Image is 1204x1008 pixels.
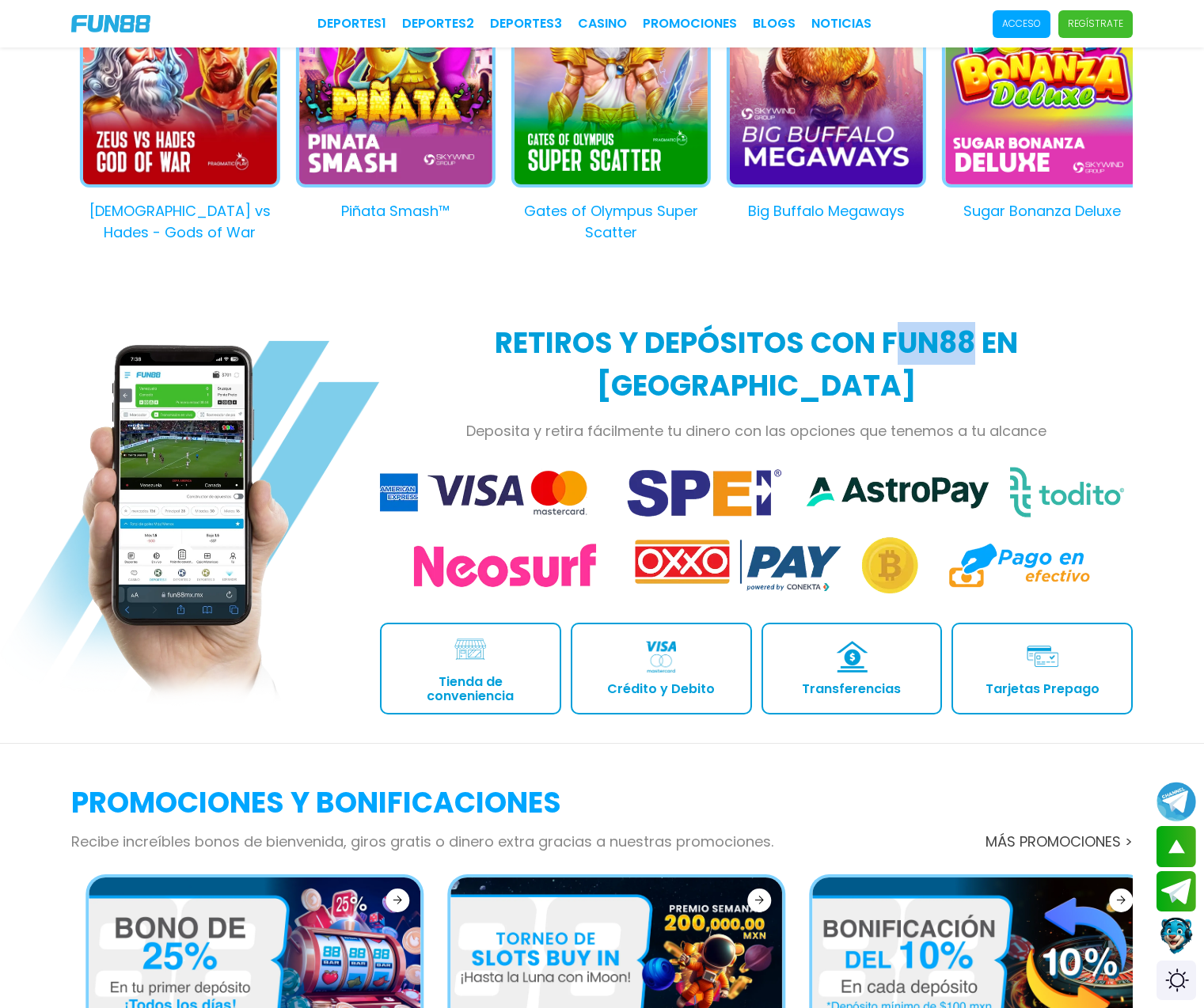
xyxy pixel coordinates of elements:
[578,14,627,33] a: CASINO
[295,200,495,222] h3: Piñata Smash™
[1068,17,1123,31] p: Regístrate
[1157,961,1196,1000] div: Switch theme
[80,200,279,243] h3: [DEMOGRAPHIC_DATA] vs Hades - Gods of War
[1157,915,1196,957] button: Contact customer service
[454,639,486,660] img: Tienda de conveniencia
[942,200,1141,222] h3: Sugar Bonanza Deluxe
[71,15,150,32] img: Company Logo
[643,14,737,33] a: Promociones
[71,831,773,852] p: Recibe increíbles bonos de bienvenida, giros gratis o dinero extra gracias a nuestras promociones.
[380,420,1133,441] p: Deposita y retira fácilmente tu dinero con las opciones que tenemos a tu alcance
[986,682,1100,696] p: Tarjetas Prepago
[607,682,715,696] p: Crédito y Debito
[511,200,711,243] h3: Gates of Olympus Super Scatter
[317,14,386,33] a: Deportes1
[394,675,547,703] p: Tienda de conveniencia
[727,200,926,222] h3: Big Buffalo Megaways
[71,782,773,824] h2: Promociones y Bonificaciones
[802,682,901,696] p: Transferencias
[986,831,1133,852] a: más promociones >
[1157,826,1196,867] button: scroll up
[402,14,474,33] a: Deportes2
[645,641,676,673] img: Crédito y Debito
[1157,781,1196,822] button: Join telegram channel
[1157,871,1196,912] button: Join telegram
[753,14,796,33] a: BLOGS
[380,467,1133,597] img: Payment Platforms
[380,322,1133,407] h2: Retiros y depósitos con FUN88 en [GEOGRAPHIC_DATA]
[836,641,868,673] img: Transferencias
[811,14,872,33] a: NOTICIAS
[1002,17,1041,31] p: Acceso
[490,14,562,33] a: Deportes3
[1027,646,1058,668] img: Tarjetas Prepago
